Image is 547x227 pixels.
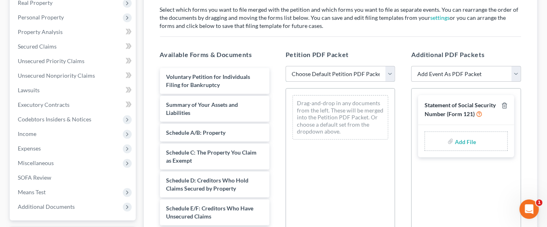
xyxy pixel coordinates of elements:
[160,50,269,59] h5: Available Forms & Documents
[292,95,388,140] div: Drag-and-drop in any documents from the left. These will be merged into the Petition PDF Packet. ...
[11,83,136,98] a: Lawsuits
[18,72,95,79] span: Unsecured Nonpriority Claims
[18,28,63,35] span: Property Analysis
[11,25,136,39] a: Property Analysis
[18,130,36,137] span: Income
[18,203,75,210] span: Additional Documents
[166,205,254,220] span: Schedule E/F: Creditors Who Have Unsecured Claims
[18,57,84,64] span: Unsecured Priority Claims
[286,51,349,58] span: Petition PDF Packet
[166,101,238,116] span: Summary of Your Assets and Liabilities
[18,159,54,166] span: Miscellaneous
[166,129,226,136] span: Schedule A/B: Property
[425,102,496,117] span: Statement of Social Security Number (Form 121)
[18,174,51,181] span: SOFA Review
[536,199,543,206] span: 1
[431,14,450,21] a: settings
[18,43,57,50] span: Secured Claims
[18,14,64,21] span: Personal Property
[411,50,521,59] h5: Additional PDF Packets
[11,39,136,54] a: Secured Claims
[11,68,136,83] a: Unsecured Nonpriority Claims
[18,87,40,93] span: Lawsuits
[11,170,136,185] a: SOFA Review
[166,149,257,164] span: Schedule C: The Property You Claim as Exempt
[11,98,136,112] a: Executory Contracts
[520,199,539,219] iframe: Intercom live chat
[166,177,249,192] span: Schedule D: Creditors Who Hold Claims Secured by Property
[18,116,91,123] span: Codebtors Insiders & Notices
[18,101,69,108] span: Executory Contracts
[18,189,46,195] span: Means Test
[160,6,522,30] p: Select which forms you want to file merged with the petition and which forms you want to file as ...
[18,145,41,152] span: Expenses
[166,73,250,88] span: Voluntary Petition for Individuals Filing for Bankruptcy
[11,54,136,68] a: Unsecured Priority Claims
